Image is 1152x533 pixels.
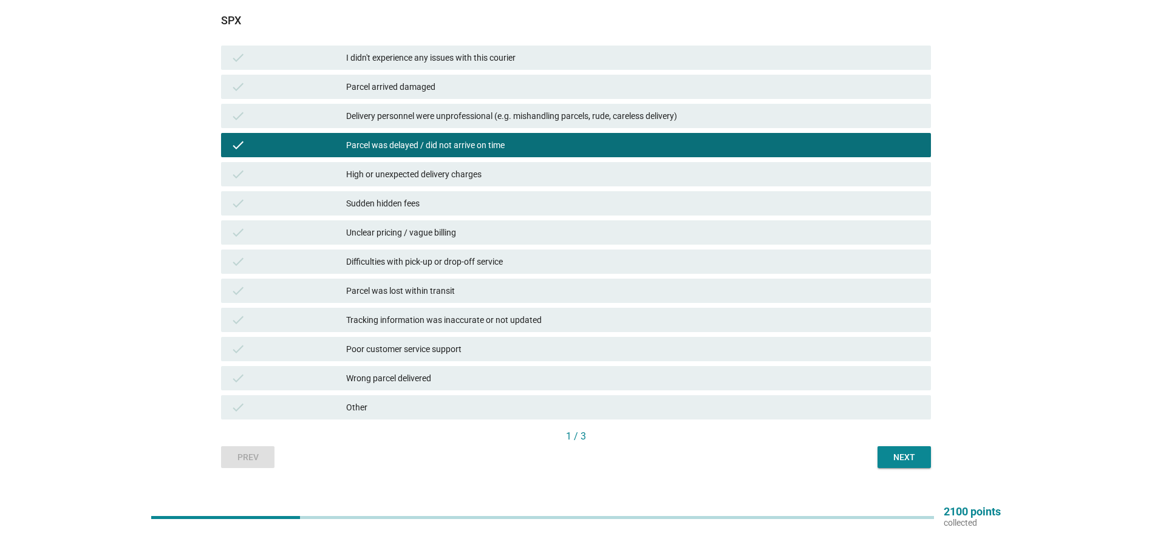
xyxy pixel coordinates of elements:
[231,196,245,211] i: check
[231,313,245,327] i: check
[346,80,921,94] div: Parcel arrived damaged
[231,342,245,356] i: check
[346,254,921,269] div: Difficulties with pick-up or drop-off service
[346,196,921,211] div: Sudden hidden fees
[346,167,921,182] div: High or unexpected delivery charges
[346,109,921,123] div: Delivery personnel were unprofessional (e.g. mishandling parcels, rude, careless delivery)
[944,517,1001,528] p: collected
[231,50,245,65] i: check
[231,138,245,152] i: check
[346,400,921,415] div: Other
[231,225,245,240] i: check
[346,371,921,385] div: Wrong parcel delivered
[231,80,245,94] i: check
[221,429,931,444] div: 1 / 3
[346,342,921,356] div: Poor customer service support
[231,167,245,182] i: check
[346,50,921,65] div: I didn't experience any issues with this courier
[346,225,921,240] div: Unclear pricing / vague billing
[231,283,245,298] i: check
[346,283,921,298] div: Parcel was lost within transit
[878,446,931,468] button: Next
[231,109,245,123] i: check
[346,313,921,327] div: Tracking information was inaccurate or not updated
[231,400,245,415] i: check
[221,12,931,29] div: SPX
[346,138,921,152] div: Parcel was delayed / did not arrive on time
[231,254,245,269] i: check
[944,506,1001,517] p: 2100 points
[887,451,921,464] div: Next
[231,371,245,385] i: check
